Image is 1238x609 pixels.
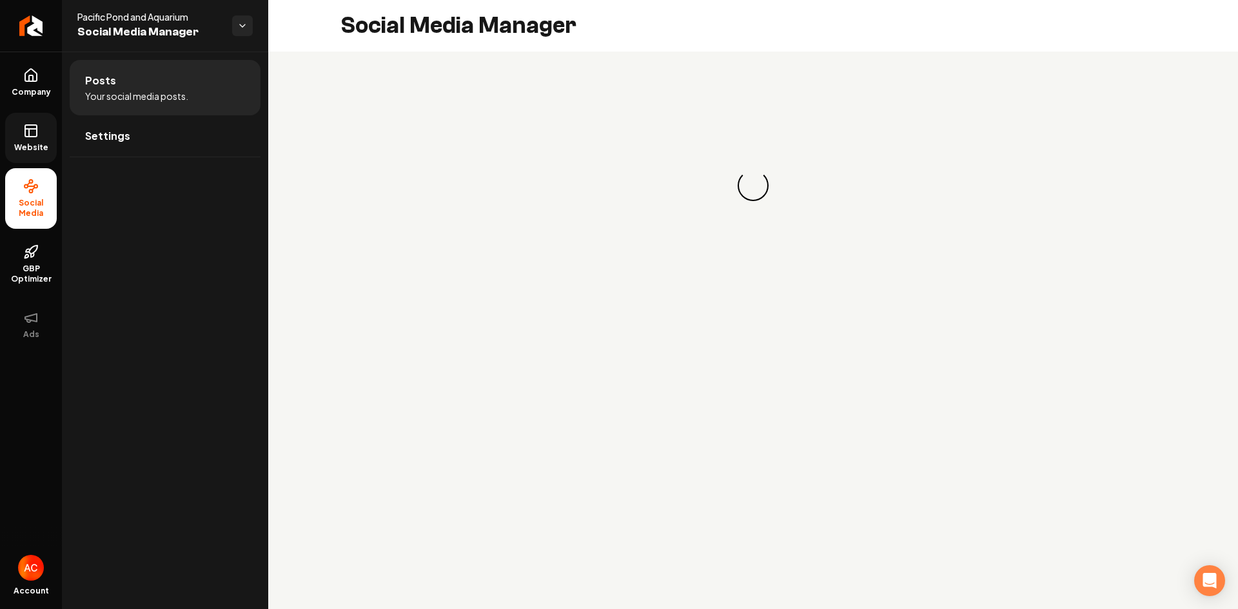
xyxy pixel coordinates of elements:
span: Social Media Manager [77,23,222,41]
span: Settings [85,128,130,144]
button: Ads [5,300,57,350]
a: GBP Optimizer [5,234,57,295]
span: Ads [18,329,44,340]
span: Posts [85,73,116,88]
div: Loading [731,164,775,208]
span: Company [6,87,56,97]
span: Account [14,586,49,596]
a: Company [5,57,57,108]
img: Rebolt Logo [19,15,43,36]
h2: Social Media Manager [340,13,576,39]
button: Open user button [18,555,44,581]
img: Andrew Cleveland [18,555,44,581]
span: Pacific Pond and Aquarium [77,10,222,23]
span: Website [9,142,54,153]
span: Your social media posts. [85,90,188,102]
span: GBP Optimizer [5,264,57,284]
a: Website [5,113,57,163]
span: Social Media [5,198,57,218]
a: Settings [70,115,260,157]
div: Open Intercom Messenger [1194,565,1225,596]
